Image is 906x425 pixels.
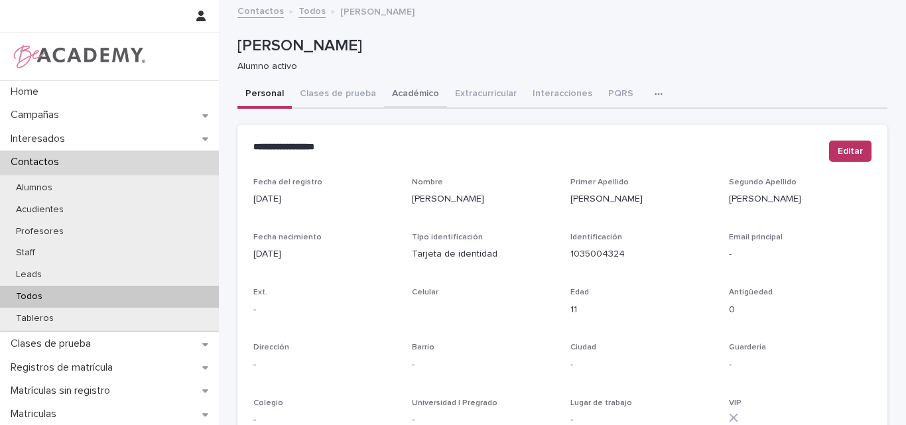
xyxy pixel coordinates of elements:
[729,178,797,186] span: Segundo Apellido
[5,156,70,168] p: Contactos
[729,303,872,317] p: 0
[298,3,326,18] a: Todos
[237,36,882,56] p: [PERSON_NAME]
[412,358,554,372] p: -
[412,192,554,206] p: [PERSON_NAME]
[570,358,713,372] p: -
[5,269,52,280] p: Leads
[412,399,497,407] span: Universidad | Pregrado
[11,43,147,70] img: WPrjXfSUmiLcdUfaYY4Q
[253,192,396,206] p: [DATE]
[237,61,877,72] p: Alumno activo
[729,192,872,206] p: [PERSON_NAME]
[729,399,742,407] span: VIP
[570,303,713,317] p: 11
[5,226,74,237] p: Profesores
[729,233,783,241] span: Email principal
[253,399,283,407] span: Colegio
[5,408,67,420] p: Matriculas
[253,288,267,296] span: Ext.
[570,247,713,261] p: 1035004324
[570,288,589,296] span: Edad
[600,81,641,109] button: PQRS
[292,81,384,109] button: Clases de prueba
[729,358,872,372] p: -
[570,343,596,351] span: Ciudad
[5,385,121,397] p: Matrículas sin registro
[838,145,863,158] span: Editar
[729,343,766,351] span: Guardería
[340,3,415,18] p: [PERSON_NAME]
[570,399,632,407] span: Lugar de trabajo
[447,81,525,109] button: Extracurricular
[5,313,64,324] p: Tableros
[5,86,49,98] p: Home
[729,288,773,296] span: Antigüedad
[570,192,713,206] p: [PERSON_NAME]
[729,247,872,261] p: -
[412,233,483,241] span: Tipo identificación
[5,133,76,145] p: Interesados
[237,3,284,18] a: Contactos
[384,81,447,109] button: Académico
[525,81,600,109] button: Interacciones
[5,337,101,350] p: Clases de prueba
[237,81,292,109] button: Personal
[412,288,438,296] span: Celular
[253,178,322,186] span: Fecha del registro
[5,109,70,121] p: Campañas
[253,247,396,261] p: [DATE]
[253,343,289,351] span: Dirección
[412,247,554,261] p: Tarjeta de identidad
[570,178,629,186] span: Primer Apellido
[412,178,443,186] span: Nombre
[253,303,396,317] p: -
[5,361,123,374] p: Registros de matrícula
[5,182,63,194] p: Alumnos
[829,141,872,162] button: Editar
[5,204,74,215] p: Acudientes
[5,247,46,259] p: Staff
[412,343,434,351] span: Barrio
[570,233,622,241] span: Identificación
[253,358,396,372] p: -
[253,233,322,241] span: Fecha nacimiento
[5,291,53,302] p: Todos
